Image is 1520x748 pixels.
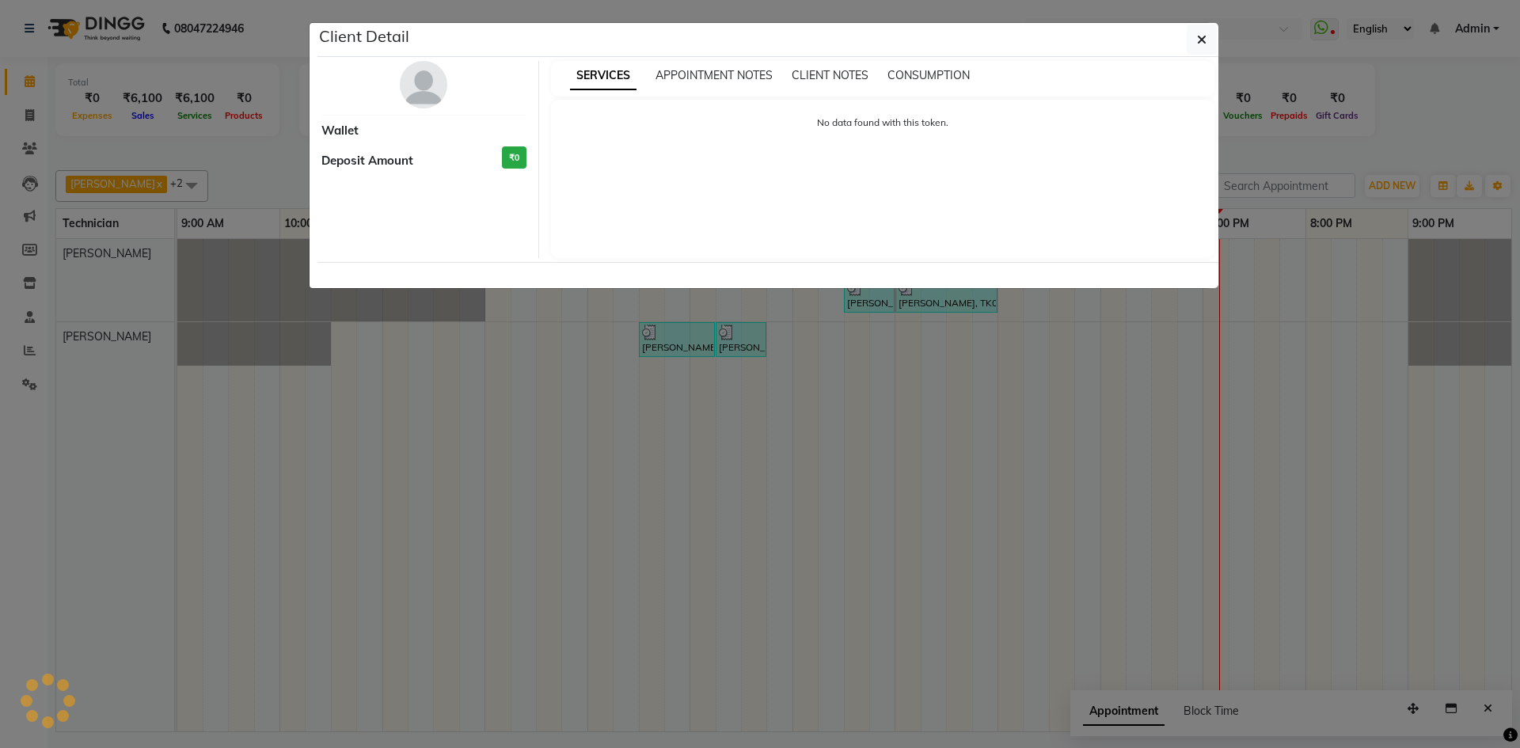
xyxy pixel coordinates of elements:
span: CLIENT NOTES [792,68,868,82]
span: APPOINTMENT NOTES [655,68,773,82]
p: No data found with this token. [567,116,1199,130]
span: Deposit Amount [321,152,413,170]
span: CONSUMPTION [887,68,970,82]
h3: ₹0 [502,146,526,169]
h5: Client Detail [319,25,409,48]
img: avatar [400,61,447,108]
span: SERVICES [570,62,636,90]
span: Wallet [321,122,359,140]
